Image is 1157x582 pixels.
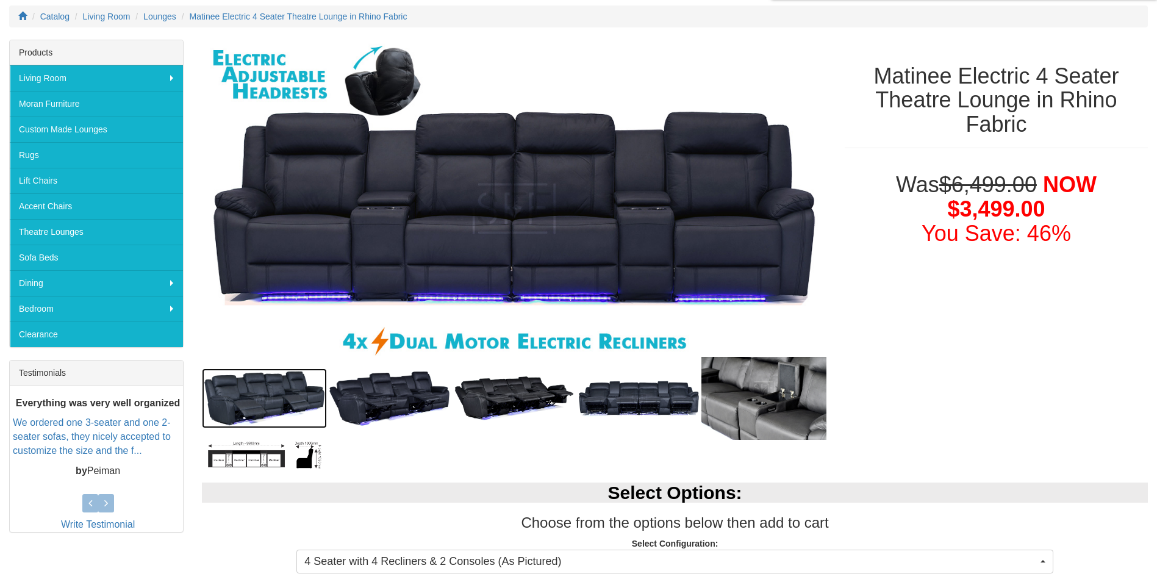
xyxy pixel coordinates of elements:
[10,65,183,91] a: Living Room
[922,221,1071,246] font: You Save: 46%
[632,539,718,548] strong: Select Configuration:
[10,117,183,142] a: Custom Made Lounges
[190,12,407,21] a: Matinee Electric 4 Seater Theatre Lounge in Rhino Fabric
[76,465,87,476] b: by
[845,173,1148,245] h1: Was
[10,322,183,347] a: Clearance
[143,12,176,21] a: Lounges
[296,550,1053,574] button: 4 Seater with 4 Recliners & 2 Consoles (As Pictured)
[10,40,183,65] div: Products
[10,270,183,296] a: Dining
[947,172,1096,221] span: NOW $3,499.00
[10,296,183,322] a: Bedroom
[10,168,183,193] a: Lift Chairs
[61,519,135,530] a: Write Testimonial
[13,464,183,478] p: Peiman
[10,219,183,245] a: Theatre Lounges
[304,554,1037,570] span: 4 Seater with 4 Recliners & 2 Consoles (As Pictured)
[202,515,1148,531] h3: Choose from the options below then add to cart
[10,91,183,117] a: Moran Furniture
[939,172,1037,197] del: $6,499.00
[608,483,742,503] b: Select Options:
[845,64,1148,137] h1: Matinee Electric 4 Seater Theatre Lounge in Rhino Fabric
[13,417,171,456] a: We ordered one 3-seater and one 2-seater sofas, they nicely accepted to customize the size and th...
[83,12,131,21] a: Living Room
[40,12,70,21] a: Catalog
[16,398,180,408] b: Everything was very well organized
[10,142,183,168] a: Rugs
[10,193,183,219] a: Accent Chairs
[10,245,183,270] a: Sofa Beds
[10,361,183,386] div: Testimonials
